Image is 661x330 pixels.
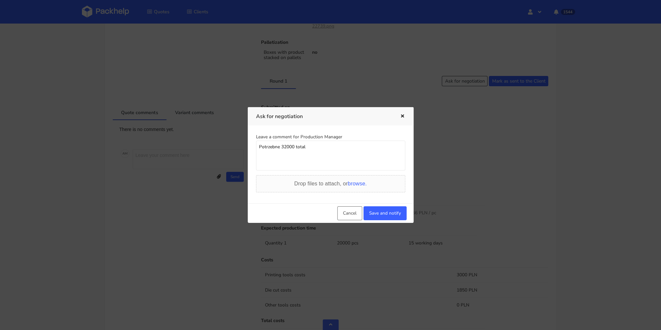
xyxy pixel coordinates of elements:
button: Cancel [337,206,362,220]
span: browse. [348,181,366,186]
span: Drop files to attach, or [294,181,367,186]
h3: Ask for negotiation [256,112,390,121]
div: Leave a comment for Production Manager [256,134,405,140]
button: Save and notify [364,206,407,220]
